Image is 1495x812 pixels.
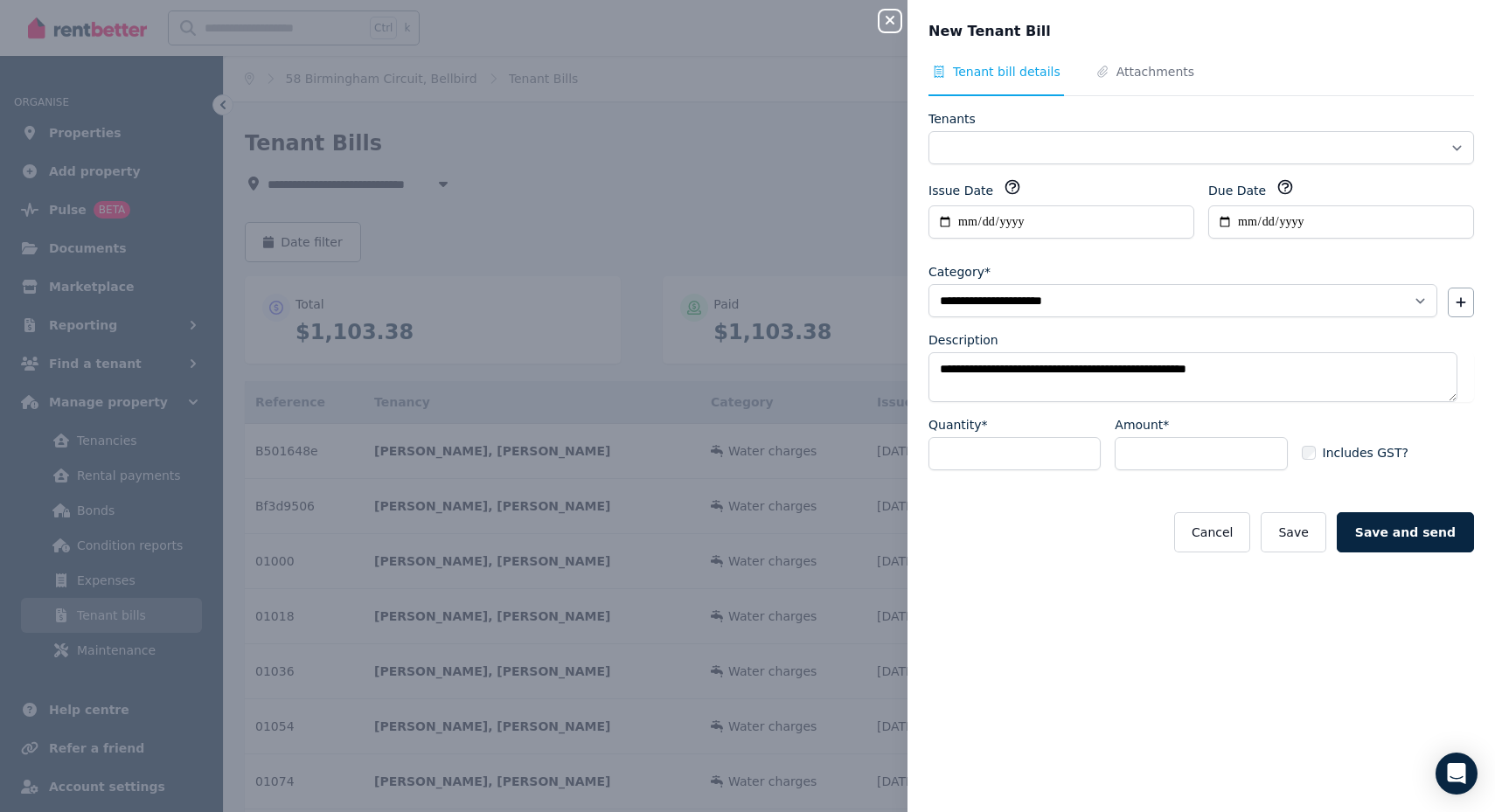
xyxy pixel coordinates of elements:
[953,63,1060,80] span: Tenant bill details
[1261,512,1325,552] button: Save
[928,21,1051,42] span: New Tenant Bill
[1208,182,1266,199] label: Due Date
[928,331,998,349] label: Description
[1302,446,1316,460] input: Includes GST?
[928,182,993,199] label: Issue Date
[928,63,1474,96] nav: Tabs
[928,416,988,434] label: Quantity*
[1116,63,1194,80] span: Attachments
[928,110,976,128] label: Tenants
[1323,444,1408,462] span: Includes GST?
[1115,416,1169,434] label: Amount*
[1174,512,1250,552] button: Cancel
[1337,512,1474,552] button: Save and send
[1436,753,1478,795] div: Open Intercom Messenger
[928,263,991,281] label: Category*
